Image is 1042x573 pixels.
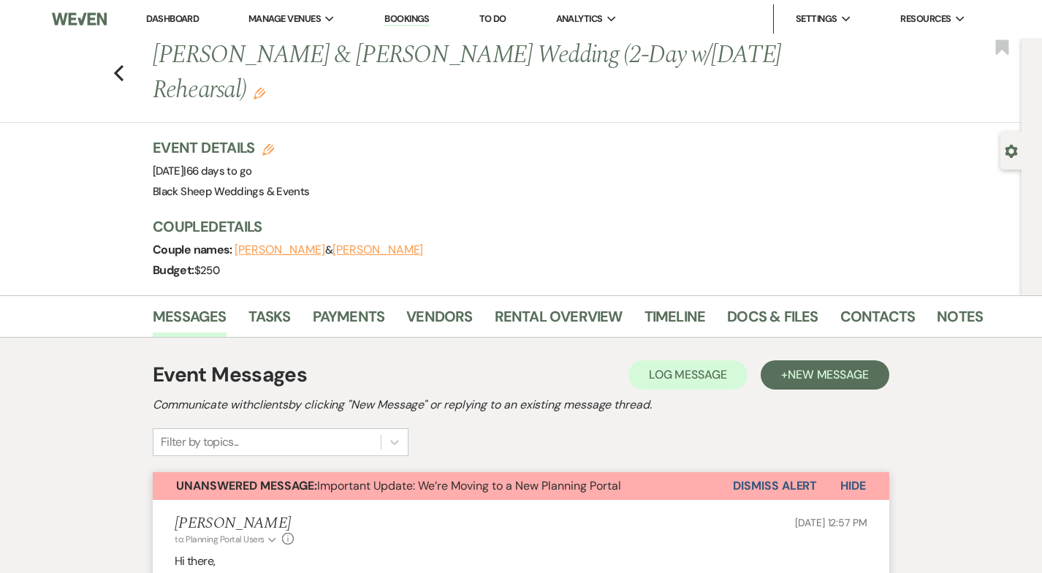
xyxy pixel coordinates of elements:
[194,263,219,278] span: $250
[153,164,251,178] span: [DATE]
[175,534,265,545] span: to: Planning Portal Users
[788,367,869,382] span: New Message
[186,164,252,178] span: 66 days to go
[146,12,199,25] a: Dashboard
[733,472,817,500] button: Dismiss Alert
[817,472,889,500] button: Hide
[153,184,309,199] span: Black Sheep Weddings & Events
[384,12,430,26] a: Bookings
[840,478,866,493] span: Hide
[153,216,971,237] h3: Couple Details
[153,137,309,158] h3: Event Details
[183,164,251,178] span: |
[176,478,621,493] span: Important Update: We’re Moving to a New Planning Portal
[761,360,889,390] button: +New Message
[153,472,733,500] button: Unanswered Message:Important Update: We’re Moving to a New Planning Portal
[313,305,385,337] a: Payments
[556,12,603,26] span: Analytics
[235,244,325,256] button: [PERSON_NAME]
[644,305,706,337] a: Timeline
[900,12,951,26] span: Resources
[153,242,235,257] span: Couple names:
[406,305,472,337] a: Vendors
[796,12,837,26] span: Settings
[332,244,423,256] button: [PERSON_NAME]
[937,305,983,337] a: Notes
[795,516,867,529] span: [DATE] 12:57 PM
[727,305,818,337] a: Docs & Files
[161,433,239,451] div: Filter by topics...
[175,553,215,569] span: Hi there,
[235,243,423,257] span: &
[153,360,307,390] h1: Event Messages
[840,305,916,337] a: Contacts
[248,305,291,337] a: Tasks
[52,4,107,34] img: Weven Logo
[254,86,265,99] button: Edit
[153,396,889,414] h2: Communicate with clients by clicking "New Message" or replying to an existing message thread.
[176,478,317,493] strong: Unanswered Message:
[649,367,727,382] span: Log Message
[153,305,227,337] a: Messages
[628,360,748,390] button: Log Message
[248,12,321,26] span: Manage Venues
[175,515,294,533] h5: [PERSON_NAME]
[1005,143,1018,157] button: Open lead details
[495,305,623,337] a: Rental Overview
[175,533,278,546] button: to: Planning Portal Users
[153,262,194,278] span: Budget:
[153,38,807,107] h1: [PERSON_NAME] & [PERSON_NAME] Wedding (2-Day w/[DATE] Rehearsal)
[479,12,506,25] a: To Do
